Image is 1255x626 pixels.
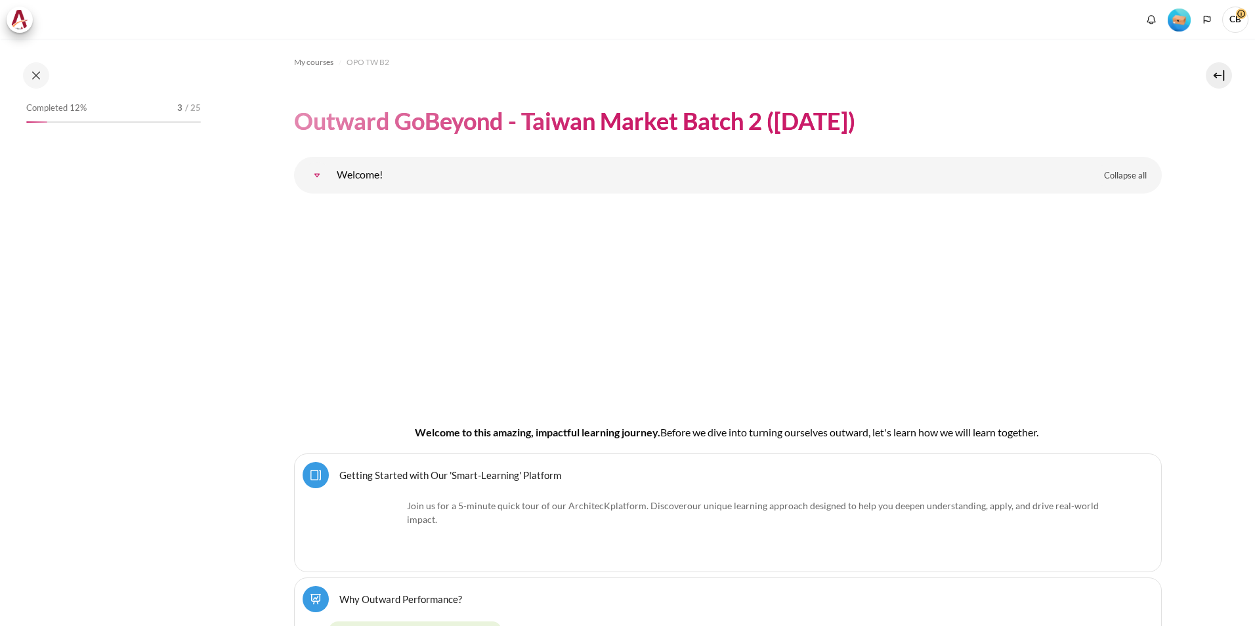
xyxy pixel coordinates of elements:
[185,102,201,115] span: / 25
[26,102,87,115] span: Completed 12%
[26,121,47,123] div: 12%
[407,500,1099,525] span: .
[339,469,561,481] a: Getting Started with Our 'Smart-Learning' Platform
[1168,9,1191,31] img: Level #1
[337,499,1119,526] p: Join us for a 5-minute quick tour of our ArchitecK platform. Discover
[294,106,855,136] h1: Outward GoBeyond - Taiwan Market Batch 2 ([DATE])
[1094,165,1157,187] a: Collapse all
[337,499,402,564] img: platform logo
[347,54,389,70] a: OPO TW B2
[1162,7,1196,31] a: Level #1
[336,425,1120,440] h4: Welcome to this amazing, impactful learning journey.
[7,7,39,33] a: Architeck Architeck
[339,593,462,605] a: Why Outward Performance?
[294,52,1162,73] nav: Navigation bar
[660,426,667,438] span: B
[1104,169,1147,182] span: Collapse all
[1222,7,1248,33] a: User menu
[294,54,333,70] a: My courses
[1197,10,1217,30] button: Languages
[11,10,29,30] img: Architeck
[1168,7,1191,31] div: Level #1
[667,426,1038,438] span: efore we dive into turning ourselves outward, let's learn how we will learn together.
[1141,10,1161,30] div: Show notification window with no new notifications
[347,56,389,68] span: OPO TW B2
[294,56,333,68] span: My courses
[177,102,182,115] span: 3
[1222,7,1248,33] span: CB
[304,162,330,188] a: Welcome!
[407,500,1099,525] span: our unique learning approach designed to help you deepen understanding, apply, and drive real-wor...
